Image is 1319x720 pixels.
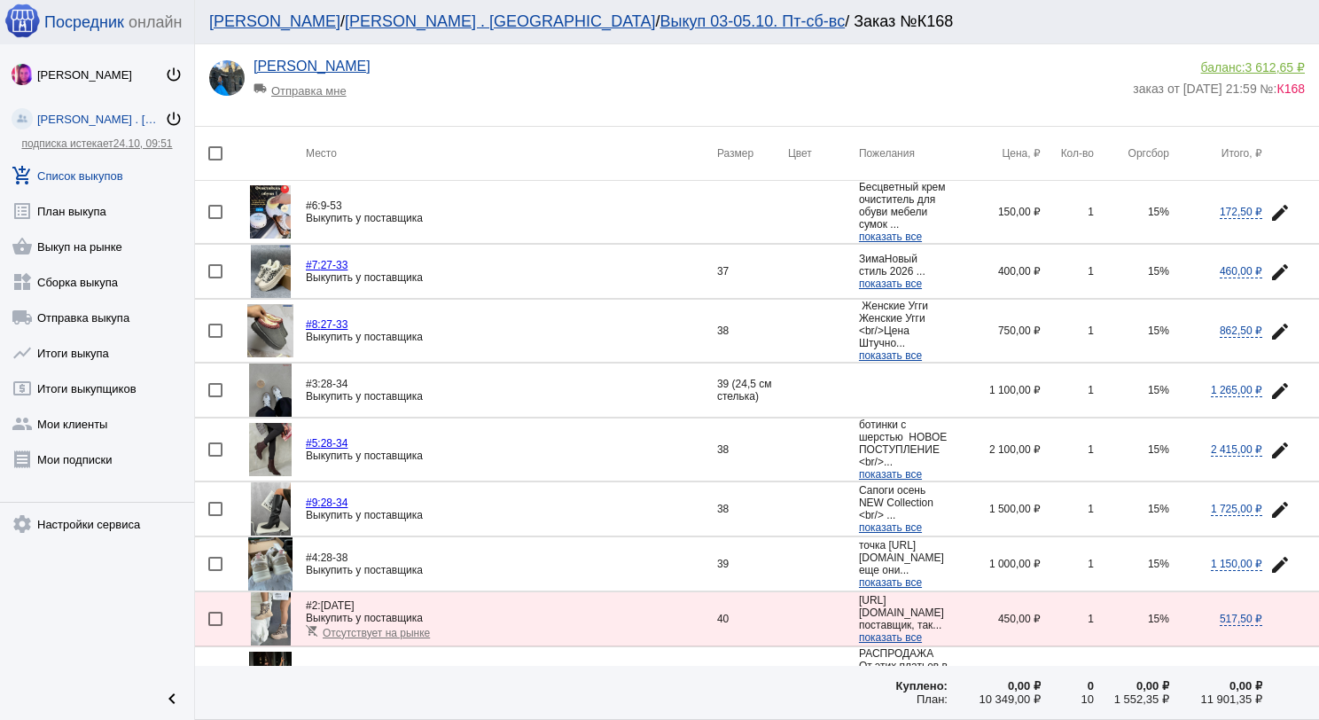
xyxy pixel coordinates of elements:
[165,110,183,128] mat-icon: power_settings_new
[1041,127,1094,181] th: Кол-во
[1041,325,1094,337] div: 1
[306,318,347,331] a: #8:27-33
[251,592,291,646] img: RF7gxK.jpg
[659,12,845,30] a: Выкуп 03-05.10. Пт-сб-вс
[1220,325,1262,338] span: 862,50 ₽
[1211,384,1262,397] span: 1 265,00 ₽
[1041,503,1094,515] div: 1
[859,349,922,362] span: показать все
[1211,443,1262,457] span: 2 415,00 ₽
[1148,443,1169,456] span: 15%
[306,378,347,390] span: 28-34
[1276,82,1305,96] span: К168
[1094,679,1169,693] div: 0,00 ₽
[948,503,1041,515] div: 1 500,00 ₽
[859,253,948,290] app-description-cutted: ️Зима️Новый стиль 2026 ...
[250,185,290,239] img: Ab3h9X.jpg
[948,206,1041,218] div: 150,00 ₽
[859,278,922,290] span: показать все
[1148,613,1169,625] span: 15%
[1269,380,1291,402] mat-icon: edit
[306,200,342,212] span: 9-53
[859,576,922,589] span: показать все
[306,599,321,612] span: #2:
[12,64,33,85] img: 73xLq58P2BOqs-qIllg3xXCtabieAB0OMVER0XTxHpc0AjG-Rb2SSuXsq4It7hEfqgBcQNho.jpg
[717,443,788,456] div: 38
[21,137,172,150] a: подписка истекает24.10, 09:51
[1041,443,1094,456] div: 1
[306,552,321,564] span: #4:
[306,564,717,576] div: Выкупить у поставщика
[254,59,371,74] a: [PERSON_NAME]
[948,613,1041,625] div: 450,00 ₽
[859,539,948,589] app-description-cutted: точка [URL][DOMAIN_NAME] еще они...
[209,12,1287,31] div: / / / Заказ №К168
[948,384,1041,396] div: 1 100,00 ₽
[788,127,859,181] th: Цвет
[306,624,318,637] mat-icon: remove_shopping_cart
[1220,265,1262,278] span: 460,00 ₽
[129,13,182,32] span: онлайн
[859,647,948,709] app-description-cutted: РАСПРОДАЖА От этих платьев в восторге все! Платья...
[1269,440,1291,461] mat-icon: edit
[1269,262,1291,283] mat-icon: edit
[1041,613,1094,625] div: 1
[1148,558,1169,570] span: 15%
[306,318,321,331] span: #8:
[254,74,400,98] div: Отправка мне
[345,12,655,30] a: [PERSON_NAME] . [GEOGRAPHIC_DATA]
[859,521,922,534] span: показать все
[859,693,948,706] div: План:
[1041,558,1094,570] div: 1
[12,307,33,328] mat-icon: local_shipping
[1133,60,1305,74] div: баланс:
[1041,384,1094,396] div: 1
[306,390,717,403] div: Выкупить у поставщика
[948,558,1041,570] div: 1 000,00 ₽
[306,437,347,450] a: #5:28-34
[1148,325,1169,337] span: 15%
[1169,127,1262,181] th: Итого, ₽
[306,378,321,390] span: #3:
[859,231,922,243] span: показать все
[788,647,859,710] td: черный
[1094,127,1169,181] th: Оргсбор
[113,137,173,150] span: 24.10, 09:51
[248,537,292,591] img: 8tP0P5.jpg
[1041,265,1094,278] div: 1
[948,127,1041,181] th: Цена, ₽
[37,113,165,126] div: [PERSON_NAME] . [GEOGRAPHIC_DATA]
[1269,554,1291,575] mat-icon: edit
[1220,206,1262,219] span: 172,50 ₽
[306,612,717,624] div: Выкупить у поставщика
[717,265,788,278] div: 37
[306,599,354,612] span: [DATE]
[249,652,292,705] img: e7Q4ck.jpg
[12,236,33,257] mat-icon: shopping_basket
[44,13,124,32] span: Посредник
[859,181,948,243] app-description-cutted: Бесцветный крем очиститель для обуви мебели сумок ...
[859,300,948,362] app-description-cutted: ️ Женские Угги ️ ️ Женские Угги ️<br/>️Цена Штучно...
[12,449,33,470] mat-icon: receipt
[948,443,1041,456] div: 2 100,00 ₽
[1269,202,1291,223] mat-icon: edit
[4,3,40,38] img: apple-icon-60x60.png
[717,613,788,625] div: 40
[12,271,33,293] mat-icon: widgets
[1041,679,1094,693] div: 0
[306,497,347,509] a: #9:28-34
[12,108,33,129] img: community_200.png
[306,259,321,271] span: #7:
[306,212,717,224] div: Выкупить у поставщика
[323,627,430,639] span: Отсутствует на рынке
[249,423,293,476] img: -USFP4PfMVSkn3TXcAFGV1B996qsPlIGoTBtrHlXjpvTqNXAjDASuf3rwdbt3pKFnKKIf8L1Fgag7SBAM5YmR8Ar.jpg
[251,245,291,298] img: keJJS5OaAxxD-Hq-csOUmRNC8idFx6cvmpq5RGBQkvoZVL12gMrW57qMB1R-WX2xVMI4gz2veXRY1FOrTxdKghb_.jpg
[717,558,788,570] div: 39
[859,484,948,534] app-description-cutted: Сапоги осень ️ NEW Collection ️️<br/>️️ ...
[209,12,340,30] a: [PERSON_NAME]
[1041,206,1094,218] div: 1
[1220,613,1262,626] span: 517,50 ₽
[859,419,948,481] app-description-cutted: ботинки с шерстью ️️ НОВОЕ ПОСТУПЛЕНИЕ ️️<br/>️️...
[1211,558,1262,571] span: 1 150,00 ₽
[161,688,183,709] mat-icon: chevron_left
